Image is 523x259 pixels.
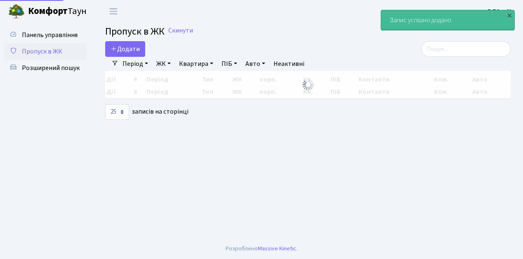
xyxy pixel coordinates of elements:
div: Запис успішно додано. [381,10,514,30]
span: Пропуск в ЖК [105,24,165,39]
input: Пошук... [421,41,511,57]
a: Квартира [176,57,217,71]
span: Додати [111,44,140,54]
span: Пропуск в ЖК [22,47,62,56]
div: × [505,11,514,19]
a: Період [119,57,151,71]
a: Додати [105,41,145,57]
select: записів на сторінці [105,104,129,120]
span: Панель управління [22,30,78,40]
a: Неактивні [270,57,308,71]
a: ПІБ [218,57,240,71]
span: Розширений пошук [22,63,80,72]
img: Обробка... [302,78,315,91]
a: Панель управління [4,27,87,43]
a: Розширений пошук [4,60,87,76]
a: Massive Kinetic [258,244,296,253]
a: Авто [242,57,269,71]
a: ВЛ2 -. К. [488,7,513,16]
b: Комфорт [28,5,68,18]
label: записів на сторінці [105,104,188,120]
span: Таун [28,5,87,19]
a: Скинути [168,27,193,35]
a: Пропуск в ЖК [4,43,87,60]
button: Переключити навігацію [103,5,124,18]
img: logo.png [8,3,25,20]
div: Розроблено . [226,244,297,253]
a: ЖК [153,57,174,71]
